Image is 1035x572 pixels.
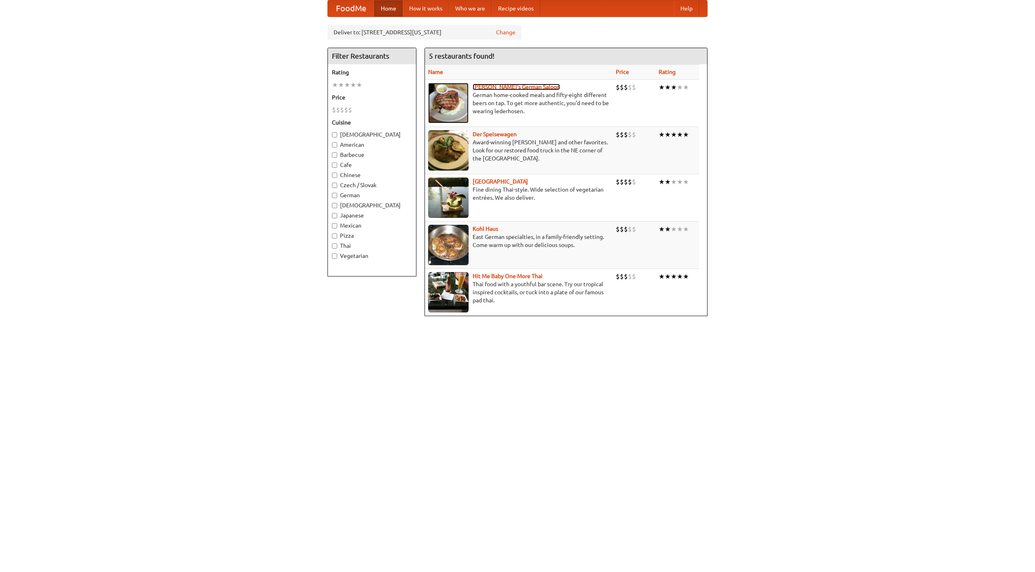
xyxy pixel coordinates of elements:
li: $ [632,83,636,92]
li: $ [632,177,636,186]
h5: Cuisine [332,118,412,127]
input: Mexican [332,223,337,228]
li: $ [624,83,628,92]
input: Thai [332,243,337,249]
li: ★ [671,225,677,234]
input: [DEMOGRAPHIC_DATA] [332,132,337,137]
p: East German specialties, in a family-friendly setting. Come warm up with our delicious soups. [428,233,609,249]
li: ★ [665,130,671,139]
li: $ [616,177,620,186]
li: $ [616,130,620,139]
a: Hit Me Baby One More Thai [473,273,543,279]
a: Recipe videos [492,0,540,17]
a: Name [428,69,443,75]
a: [GEOGRAPHIC_DATA] [473,178,528,185]
li: $ [620,225,624,234]
li: $ [348,106,352,114]
li: ★ [338,80,344,89]
img: satay.jpg [428,177,469,218]
li: $ [620,272,624,281]
li: ★ [671,83,677,92]
li: $ [616,272,620,281]
li: $ [632,272,636,281]
label: [DEMOGRAPHIC_DATA] [332,131,412,139]
li: ★ [683,130,689,139]
li: ★ [671,130,677,139]
li: $ [332,106,336,114]
input: [DEMOGRAPHIC_DATA] [332,203,337,208]
li: ★ [665,83,671,92]
a: Who we are [449,0,492,17]
label: German [332,191,412,199]
h4: Filter Restaurants [328,48,416,64]
img: kohlhaus.jpg [428,225,469,265]
ng-pluralize: 5 restaurants found! [429,52,494,60]
li: $ [628,83,632,92]
a: FoodMe [328,0,374,17]
li: ★ [350,80,356,89]
a: Der Speisewagen [473,131,517,137]
li: ★ [677,130,683,139]
li: ★ [332,80,338,89]
input: Cafe [332,163,337,168]
a: Help [674,0,699,17]
label: Chinese [332,171,412,179]
li: $ [624,225,628,234]
label: Czech / Slovak [332,181,412,189]
li: ★ [356,80,362,89]
h5: Rating [332,68,412,76]
label: Japanese [332,211,412,220]
li: $ [620,130,624,139]
label: Pizza [332,232,412,240]
li: ★ [344,80,350,89]
a: Rating [659,69,676,75]
li: $ [620,83,624,92]
li: ★ [683,272,689,281]
a: Change [496,28,515,36]
label: [DEMOGRAPHIC_DATA] [332,201,412,209]
li: ★ [671,272,677,281]
a: Price [616,69,629,75]
li: $ [340,106,344,114]
img: esthers.jpg [428,83,469,123]
label: Barbecue [332,151,412,159]
input: Vegetarian [332,253,337,259]
li: ★ [683,225,689,234]
li: $ [628,130,632,139]
li: ★ [677,272,683,281]
label: Vegetarian [332,252,412,260]
li: $ [336,106,340,114]
li: ★ [659,83,665,92]
li: $ [344,106,348,114]
a: How it works [403,0,449,17]
li: ★ [677,225,683,234]
li: $ [628,225,632,234]
a: Kohl Haus [473,226,498,232]
input: Chinese [332,173,337,178]
li: $ [624,130,628,139]
li: $ [632,130,636,139]
p: German home-cooked meals and fifty-eight different beers on tap. To get more authentic, you'd nee... [428,91,609,115]
li: ★ [677,83,683,92]
li: ★ [659,272,665,281]
li: $ [624,177,628,186]
label: Thai [332,242,412,250]
div: Deliver to: [STREET_ADDRESS][US_STATE] [327,25,522,40]
h5: Price [332,93,412,101]
li: ★ [659,177,665,186]
img: babythai.jpg [428,272,469,312]
input: Barbecue [332,152,337,158]
li: ★ [665,225,671,234]
li: ★ [683,177,689,186]
li: $ [624,272,628,281]
label: Mexican [332,222,412,230]
li: $ [616,83,620,92]
input: American [332,142,337,148]
input: German [332,193,337,198]
b: [PERSON_NAME]'s German Saloon [473,84,560,90]
label: Cafe [332,161,412,169]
